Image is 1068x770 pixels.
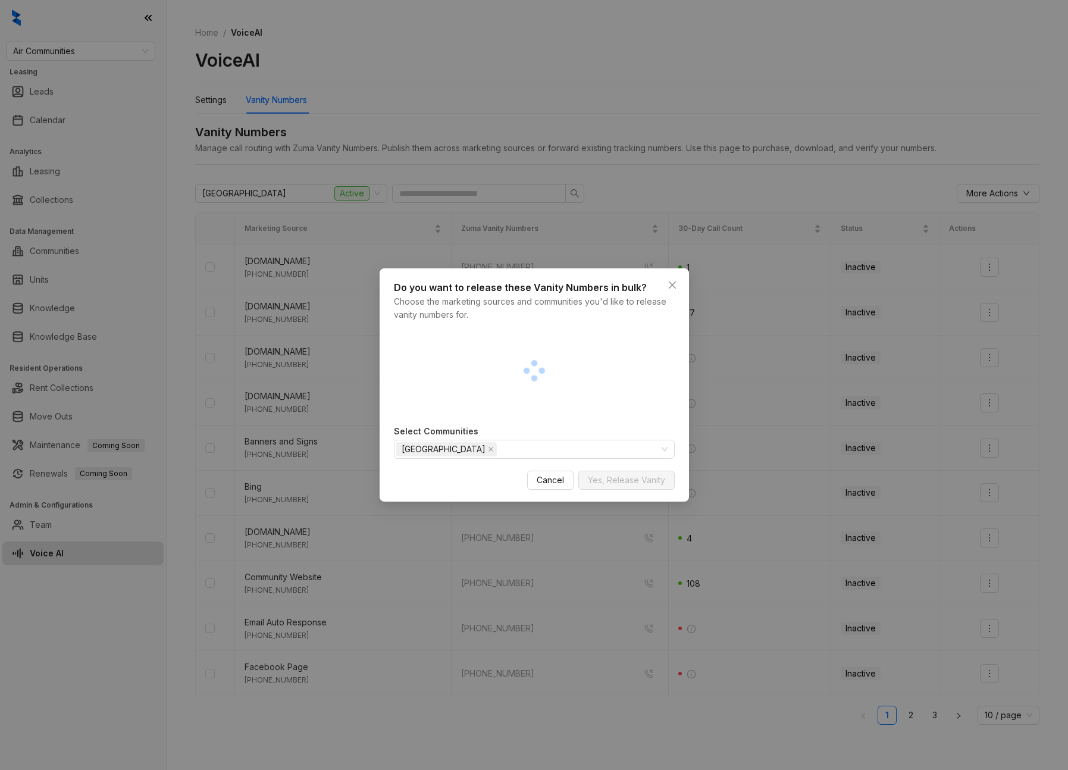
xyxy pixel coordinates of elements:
[394,425,478,440] div: Select Communities
[578,471,675,490] button: Yes, Release Vanity
[663,276,682,295] button: Close
[396,442,497,456] span: Wexford Village
[394,295,675,321] div: Choose the marketing sources and communities you'd like to release vanity numbers for.
[537,474,564,487] span: Cancel
[668,280,677,290] span: close
[527,471,574,490] button: Cancel
[488,446,494,452] span: close
[402,443,486,456] span: [GEOGRAPHIC_DATA]
[394,280,675,295] div: Do you want to release these Vanity Numbers in bulk?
